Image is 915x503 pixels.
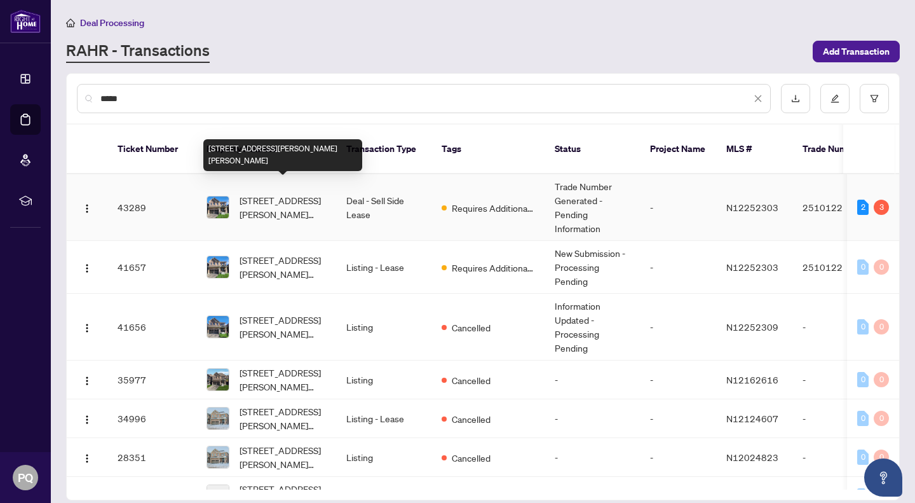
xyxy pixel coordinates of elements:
img: Logo [82,203,92,214]
span: Add Transaction [823,41,890,62]
span: close [754,94,762,103]
td: Listing [336,438,431,477]
th: Ticket Number [107,125,196,174]
img: logo [10,10,41,33]
div: 0 [874,259,889,275]
td: - [545,399,640,438]
div: 0 [857,372,869,387]
td: Listing - Lease [336,241,431,294]
td: - [640,174,716,241]
span: PQ [18,469,33,486]
div: 0 [857,411,869,426]
td: - [545,438,640,477]
span: [STREET_ADDRESS][PERSON_NAME][PERSON_NAME] [240,193,326,221]
td: 41657 [107,241,196,294]
th: Tags [431,125,545,174]
td: Trade Number Generated - Pending Information [545,174,640,241]
td: - [640,399,716,438]
td: New Submission - Processing Pending [545,241,640,294]
img: Logo [82,376,92,386]
td: 28351 [107,438,196,477]
img: thumbnail-img [207,196,229,218]
td: Listing [336,294,431,361]
td: 43289 [107,174,196,241]
td: - [792,438,881,477]
span: N12124607 [726,413,778,424]
td: - [792,399,881,438]
td: 2510122 [792,241,881,294]
button: Add Transaction [813,41,900,62]
span: [STREET_ADDRESS][PERSON_NAME][PERSON_NAME] [240,443,326,471]
span: Cancelled [452,451,491,465]
td: - [792,294,881,361]
th: Transaction Type [336,125,431,174]
button: Logo [77,408,97,429]
td: - [640,294,716,361]
td: Listing - Lease [336,399,431,438]
span: N12024823 [726,451,778,463]
td: - [640,438,716,477]
img: thumbnail-img [207,316,229,338]
div: 0 [857,259,869,275]
img: thumbnail-img [207,446,229,468]
td: Listing [336,361,431,399]
span: Requires Additional Docs [452,201,534,215]
td: 2510122 [792,174,881,241]
button: edit [820,84,850,113]
div: 0 [857,450,869,465]
div: 0 [857,319,869,334]
img: Logo [82,323,92,333]
button: Open asap [864,458,902,497]
span: filter [870,94,879,103]
th: Trade Number [792,125,881,174]
div: 2 [857,200,869,215]
img: Logo [82,415,92,425]
button: filter [860,84,889,113]
button: Logo [77,257,97,277]
span: Cancelled [452,412,491,426]
button: Logo [77,317,97,337]
td: - [545,361,640,399]
span: download [791,94,800,103]
a: RAHR - Transactions [66,40,210,63]
span: N12162616 [726,374,778,385]
img: thumbnail-img [207,256,229,278]
button: Logo [77,447,97,467]
td: - [640,241,716,294]
td: 35977 [107,361,196,399]
div: 3 [874,200,889,215]
td: 34996 [107,399,196,438]
span: [STREET_ADDRESS][PERSON_NAME][PERSON_NAME] [240,366,326,394]
th: Project Name [640,125,716,174]
td: 41656 [107,294,196,361]
span: N12252309 [726,321,778,333]
span: N12252303 [726,261,778,273]
span: Deal Processing [80,17,144,29]
td: - [792,361,881,399]
th: MLS # [716,125,792,174]
span: [STREET_ADDRESS][PERSON_NAME][PERSON_NAME] [240,313,326,341]
td: Deal - Sell Side Lease [336,174,431,241]
td: Information Updated - Processing Pending [545,294,640,361]
span: edit [830,94,839,103]
span: home [66,18,75,27]
img: thumbnail-img [207,408,229,429]
div: 0 [874,411,889,426]
button: Logo [77,369,97,390]
div: 0 [874,450,889,465]
img: thumbnail-img [207,369,229,390]
span: [STREET_ADDRESS][PERSON_NAME][PERSON_NAME] [240,253,326,281]
span: Cancelled [452,373,491,387]
button: Logo [77,197,97,217]
img: Logo [82,453,92,464]
button: download [781,84,810,113]
th: Status [545,125,640,174]
th: Property Address [196,125,336,174]
span: Requires Additional Docs [452,261,534,275]
div: [STREET_ADDRESS][PERSON_NAME][PERSON_NAME] [203,139,362,171]
span: Cancelled [452,320,491,334]
span: [STREET_ADDRESS][PERSON_NAME][PERSON_NAME] [240,404,326,432]
td: - [640,361,716,399]
span: N12252303 [726,202,778,213]
div: 0 [874,372,889,387]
